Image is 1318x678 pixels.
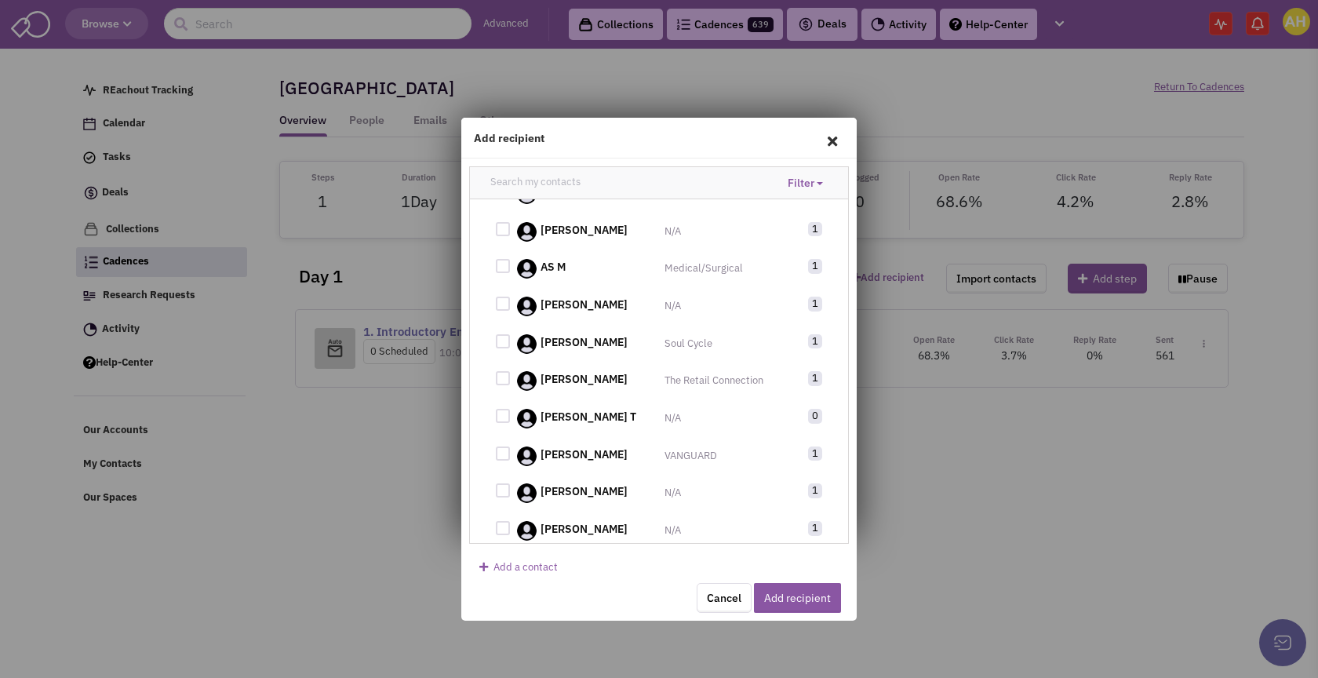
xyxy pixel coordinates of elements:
[486,169,590,197] input: Search my contacts
[474,131,544,145] h4: Add recipient
[541,409,655,425] label: [PERSON_NAME] T
[541,259,655,275] label: AS M
[541,483,655,499] label: [PERSON_NAME]
[664,487,681,500] span: N/A
[788,176,814,190] span: Filter
[517,334,537,354] img: teammate.png
[517,371,537,391] img: teammate.png
[664,523,681,537] span: N/A
[808,259,822,274] span: 1
[664,411,681,425] span: N/A
[541,521,655,537] label: [PERSON_NAME]
[541,334,655,350] label: [PERSON_NAME]
[664,374,763,388] span: The Retail Connection
[517,447,537,466] img: teammate.png
[808,447,822,461] span: 1
[808,521,822,536] span: 1
[664,449,717,462] span: VANGUARD
[808,334,822,349] span: 1
[517,259,537,279] img: teammate.png
[808,222,822,237] span: 1
[664,224,681,238] span: N/A
[517,297,537,316] img: teammate.png
[808,297,822,312] span: 1
[808,409,822,424] span: 0
[808,371,822,386] span: 1
[664,299,681,312] span: N/A
[541,447,655,462] label: [PERSON_NAME]
[517,521,537,541] img: teammate.png
[808,483,822,498] span: 1
[778,169,832,197] button: Filter
[541,222,655,238] label: [PERSON_NAME]
[517,483,537,503] img: teammate.png
[475,560,563,576] button: Add a contact
[754,583,841,613] button: Add recipient
[517,409,537,428] img: teammate.png
[541,371,655,387] label: [PERSON_NAME]
[664,337,712,350] span: Soul Cycle
[664,262,743,275] span: Medical/Surgical
[697,583,752,613] a: Cancel
[541,297,655,312] label: [PERSON_NAME]
[517,222,537,242] img: teammate.png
